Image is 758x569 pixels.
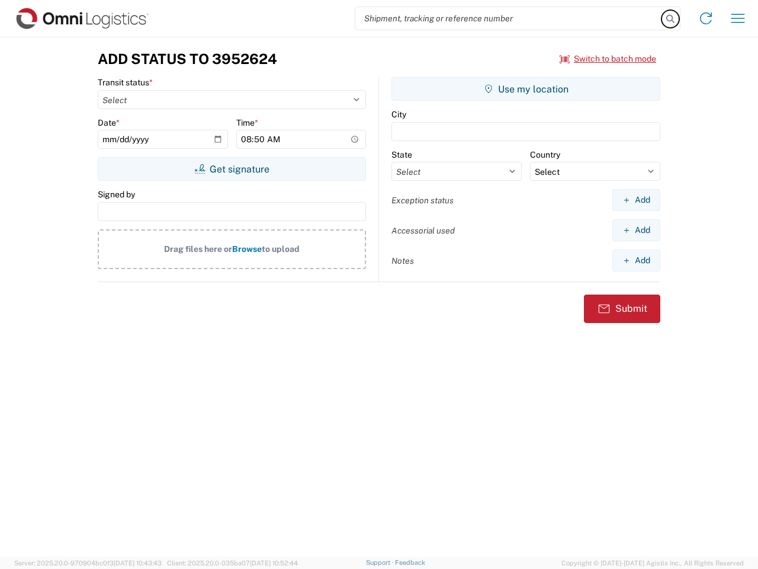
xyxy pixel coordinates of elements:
[250,560,298,567] span: [DATE] 10:52:44
[612,189,660,211] button: Add
[391,109,406,120] label: City
[391,77,660,101] button: Use my location
[584,295,660,323] button: Submit
[530,149,560,160] label: Country
[114,560,162,567] span: [DATE] 10:43:43
[391,255,414,266] label: Notes
[98,189,135,200] label: Signed by
[98,157,366,181] button: Get signature
[236,117,258,128] label: Time
[391,149,412,160] label: State
[355,7,662,30] input: Shipment, tracking or reference number
[391,195,454,206] label: Exception status
[560,49,656,69] button: Switch to batch mode
[612,219,660,241] button: Add
[14,560,162,567] span: Server: 2025.20.0-970904bc0f3
[232,244,262,254] span: Browse
[98,77,153,88] label: Transit status
[366,559,396,566] a: Support
[262,244,300,254] span: to upload
[98,50,277,68] h3: Add Status to 3952624
[167,560,298,567] span: Client: 2025.20.0-035ba07
[612,250,660,271] button: Add
[395,559,425,566] a: Feedback
[391,225,455,236] label: Accessorial used
[98,117,120,128] label: Date
[164,244,232,254] span: Drag files here or
[561,558,744,568] span: Copyright © [DATE]-[DATE] Agistix Inc., All Rights Reserved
